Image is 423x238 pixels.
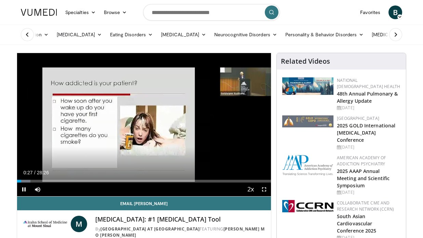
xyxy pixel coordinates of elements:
[157,28,210,41] a: [MEDICAL_DATA]
[282,155,333,176] img: f7c290de-70ae-47e0-9ae1-04035161c232.png.150x105_q85_autocrop_double_scale_upscale_version-0.2.png
[61,5,100,19] a: Specialties
[337,168,390,189] a: 2025 AAAP Annual Meeting and Scientific Symposium
[23,216,68,232] img: Icahn School of Medicine at Mount Sinai
[281,28,368,41] a: Personality & Behavior Disorders
[17,197,271,210] a: Email [PERSON_NAME]
[23,170,32,175] span: 0:27
[282,77,333,95] img: b90f5d12-84c1-472e-b843-5cad6c7ef911.jpg.150x105_q85_autocrop_double_scale_upscale_version-0.2.jpg
[244,183,257,196] button: Playback Rate
[17,53,271,197] video-js: Video Player
[337,155,386,167] a: American Academy of Addiction Psychiatry
[337,90,398,104] a: 48th Annual Pulmonary & Allergy Update
[337,115,379,121] a: [GEOGRAPHIC_DATA]
[210,28,281,41] a: Neurocognitive Disorders
[17,183,31,196] button: Pause
[95,216,265,223] h4: [MEDICAL_DATA]: #1 [MEDICAL_DATA] Tool
[337,122,395,143] a: 2025 GOLD International [MEDICAL_DATA] Conference
[337,189,400,196] div: [DATE]
[282,115,333,127] img: 29f03053-4637-48fc-b8d3-cde88653f0ec.jpeg.150x105_q85_autocrop_double_scale_upscale_version-0.2.jpg
[37,170,49,175] span: 28:26
[106,28,157,41] a: Eating Disorders
[71,216,87,232] a: M
[100,226,200,232] a: [GEOGRAPHIC_DATA] at [GEOGRAPHIC_DATA]
[337,105,400,111] div: [DATE]
[337,144,400,150] div: [DATE]
[31,183,44,196] button: Mute
[95,226,264,238] a: [PERSON_NAME] M O [PERSON_NAME]
[34,170,36,175] span: /
[21,9,57,16] img: VuMedi Logo
[337,77,400,89] a: National [DEMOGRAPHIC_DATA] Health
[53,28,106,41] a: [MEDICAL_DATA]
[282,200,333,212] img: a04ee3ba-8487-4636-b0fb-5e8d268f3737.png.150x105_q85_autocrop_double_scale_upscale_version-0.2.png
[337,213,377,234] a: South Asian Cardiovascular Conference 2025
[143,4,280,21] input: Search topics, interventions
[257,183,271,196] button: Fullscreen
[337,200,394,212] a: Collaborative CME and Research Network (CCRN)
[281,57,330,65] h4: Related Videos
[356,5,384,19] a: Favorites
[17,180,271,183] div: Progress Bar
[100,5,131,19] a: Browse
[388,5,402,19] a: B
